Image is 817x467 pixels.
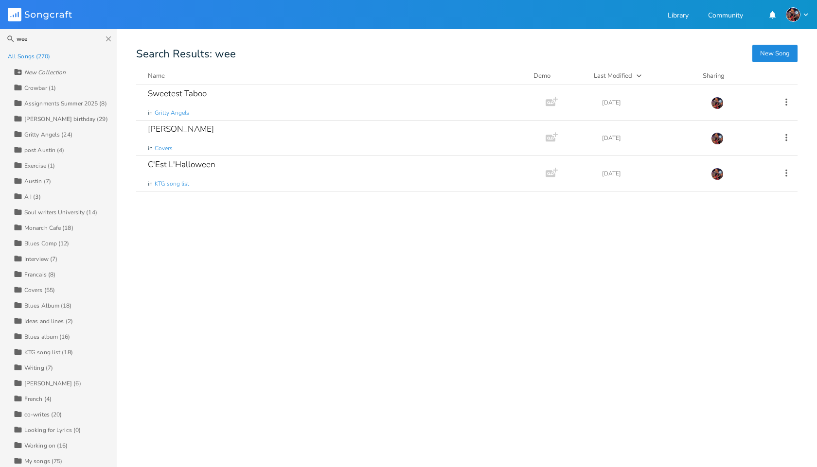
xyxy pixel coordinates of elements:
div: Gritty Angels (24) [24,132,72,138]
div: Soul writers University (14) [24,209,97,215]
img: Denis Bastarache [711,132,724,145]
img: Denis Bastarache [711,168,724,180]
div: Working on (16) [24,443,68,449]
div: Sharing [703,71,761,81]
div: [PERSON_NAME] (6) [24,381,81,386]
div: My songs (75) [24,458,62,464]
div: Last Modified [594,71,632,80]
div: [PERSON_NAME] birthday (29) [24,116,108,122]
div: Monarch Cafe (18) [24,225,73,231]
div: Name [148,71,165,80]
div: Crowbar (1) [24,85,56,91]
a: Library [668,12,689,20]
div: post Austin (4) [24,147,65,153]
span: KTG song list [155,180,189,188]
div: Exercise (1) [24,163,55,169]
div: Blues Album (18) [24,303,72,309]
div: Blues Comp (12) [24,241,70,246]
div: Austin (7) [24,178,51,184]
div: [PERSON_NAME] [148,125,214,133]
button: Last Modified [594,71,691,81]
div: Demo [533,71,582,81]
img: Denis Bastarache [711,97,724,109]
div: [DATE] [602,171,699,176]
div: French (4) [24,396,52,402]
div: [DATE] [602,100,699,105]
span: in [148,109,153,117]
div: KTG song list (18) [24,349,73,355]
div: Francais (8) [24,272,55,277]
div: Interview (7) [24,256,57,262]
div: A I (3) [24,194,41,200]
div: [DATE] [602,135,699,141]
div: All Songs (270) [8,53,51,59]
span: in [148,180,153,188]
span: Covers [155,144,173,153]
div: Writing (7) [24,365,53,371]
div: Assignments Summer 2025 (8) [24,101,107,106]
a: Community [708,12,743,20]
div: Blues album (16) [24,334,71,340]
img: Denis Bastarache [786,7,800,22]
button: Name [148,71,522,81]
div: Ideas and lines (2) [24,318,73,324]
div: Search Results: wee [136,49,798,59]
div: Covers (55) [24,287,55,293]
div: New Collection [24,69,66,75]
div: co-writes (20) [24,412,62,417]
button: New Song [752,45,798,62]
div: Looking for Lyrics (0) [24,427,81,433]
span: in [148,144,153,153]
div: C'Est L'Halloween [148,160,215,169]
div: Sweetest Taboo [148,89,207,98]
span: Gritty Angels [155,109,189,117]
